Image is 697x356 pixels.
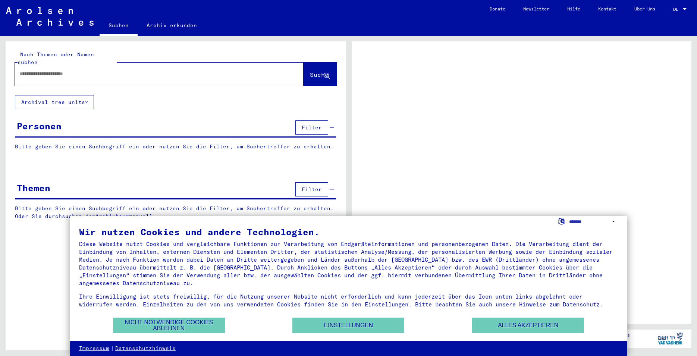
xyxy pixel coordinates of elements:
[310,71,329,78] span: Suche
[79,345,109,352] a: Impressum
[15,143,336,151] p: Bitte geben Sie einen Suchbegriff ein oder nutzen Sie die Filter, um Suchertreffer zu erhalten.
[295,120,328,135] button: Filter
[558,217,565,224] label: Sprache auswählen
[95,213,129,220] a: Archivbaum
[17,119,62,133] div: Personen
[79,293,618,308] div: Ihre Einwilligung ist stets freiwillig, für die Nutzung unserer Website nicht erforderlich und ka...
[18,51,94,66] mat-label: Nach Themen oder Namen suchen
[79,227,618,236] div: Wir nutzen Cookies und andere Technologien.
[138,16,206,34] a: Archiv erkunden
[472,318,584,333] button: Alles akzeptieren
[115,345,176,352] a: Datenschutzhinweis
[17,181,50,195] div: Themen
[113,318,225,333] button: Nicht notwendige Cookies ablehnen
[656,329,684,348] img: yv_logo.png
[295,182,328,196] button: Filter
[569,216,618,227] select: Sprache auswählen
[304,63,336,86] button: Suche
[302,186,322,193] span: Filter
[100,16,138,36] a: Suchen
[6,7,94,26] img: Arolsen_neg.svg
[15,95,94,109] button: Archival tree units
[292,318,404,333] button: Einstellungen
[79,240,618,287] div: Diese Website nutzt Cookies und vergleichbare Funktionen zur Verarbeitung von Endgeräteinformatio...
[673,7,681,12] span: DE
[15,205,336,220] p: Bitte geben Sie einen Suchbegriff ein oder nutzen Sie die Filter, um Suchertreffer zu erhalten. O...
[302,124,322,131] span: Filter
